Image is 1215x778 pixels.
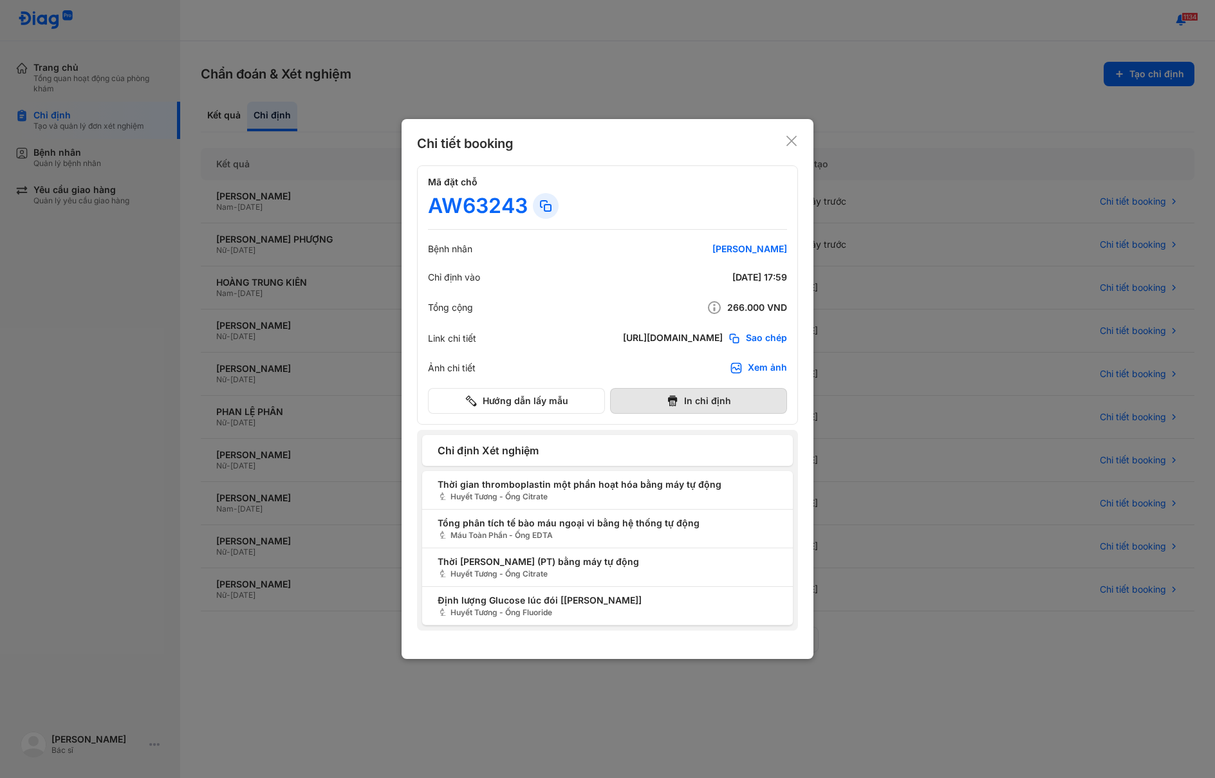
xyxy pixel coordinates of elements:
span: Huyết Tương - Ống Citrate [438,491,777,503]
span: Huyết Tương - Ống Fluoride [438,607,777,618]
div: Bệnh nhân [428,243,472,255]
span: Máu Toàn Phần - Ống EDTA [438,530,777,541]
div: Ảnh chi tiết [428,362,476,374]
div: Chi tiết booking [417,134,514,153]
span: Định lượng Glucose lúc đói [[PERSON_NAME]] [438,593,777,607]
div: 266.000 VND [633,300,787,315]
div: [URL][DOMAIN_NAME] [623,332,723,345]
div: AW63243 [428,193,528,219]
span: Sao chép [746,332,787,345]
span: Tổng phân tích tế bào máu ngoại vi bằng hệ thống tự động [438,516,777,530]
div: Tổng cộng [428,302,473,313]
div: Xem ảnh [748,362,787,375]
div: [DATE] 17:59 [633,272,787,283]
div: Link chi tiết [428,333,476,344]
button: Hướng dẫn lấy mẫu [428,388,605,414]
div: Chỉ định vào [428,272,480,283]
button: In chỉ định [610,388,787,414]
span: Thời [PERSON_NAME] (PT) bằng máy tự động [438,555,777,568]
h4: Mã đặt chỗ [428,176,787,188]
span: Chỉ định Xét nghiệm [438,443,777,458]
span: Huyết Tương - Ống Citrate [438,568,777,580]
div: [PERSON_NAME] [633,243,787,255]
span: Thời gian thromboplastin một phần hoạt hóa bằng máy tự động [438,477,777,491]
